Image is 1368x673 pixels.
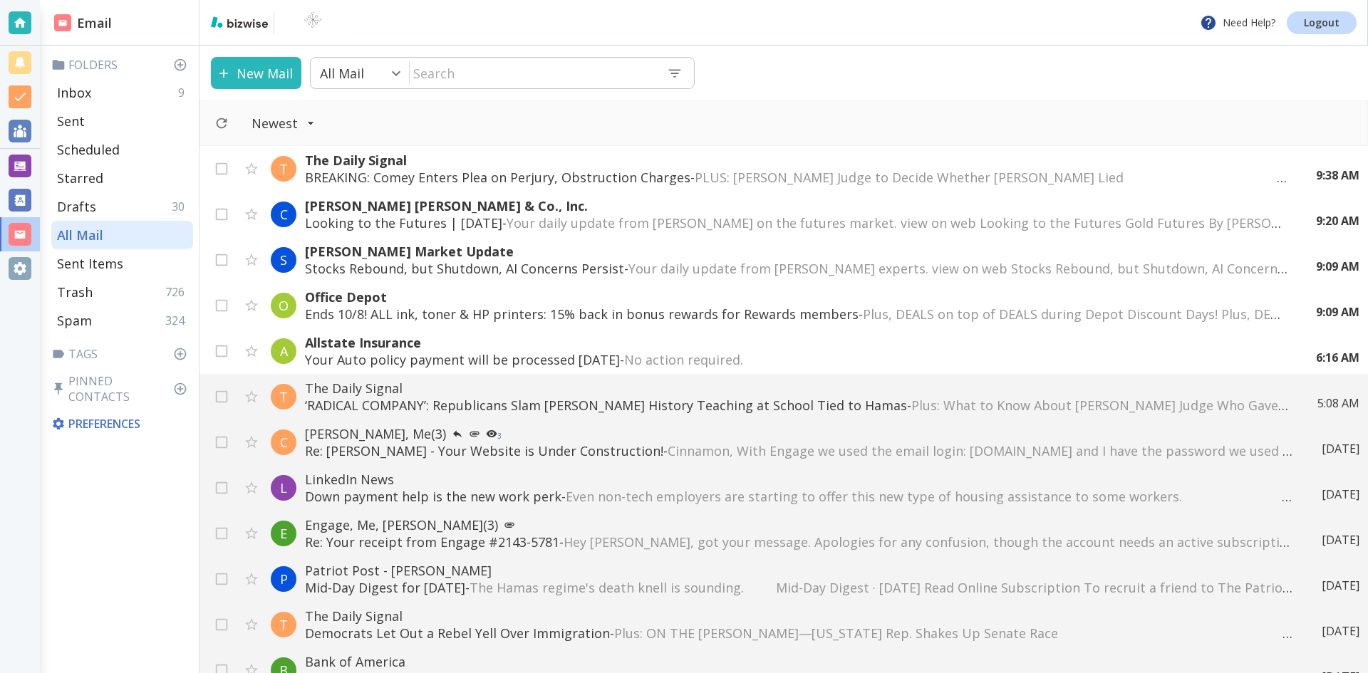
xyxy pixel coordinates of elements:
span: No action required. ‌ ‌ ‌ ‌ ‌ ‌ ‌ ‌ ‌ ‌ ‌ ‌ ‌ ‌ ‌ ‌ ‌ ‌ ‌ ‌ ‌ ‌ ‌ ‌ ‌ ‌ ‌ ‌ ‌ ‌ ‌ ‌ ‌ ‌ ‌ ‌ ‌ ‌ ‌... [624,351,1067,368]
p: Sent Items [57,255,123,272]
p: [PERSON_NAME] Market Update [305,243,1287,260]
p: Engage, Me, [PERSON_NAME] (3) [305,516,1293,533]
p: 5:08 AM [1317,395,1359,411]
p: Inbox [57,84,91,101]
p: Mid-Day Digest for [DATE] - [305,579,1293,596]
div: Scheduled [51,135,193,164]
img: BioTech International [280,11,346,34]
div: Inbox9 [51,78,193,107]
p: [DATE] [1322,578,1359,593]
p: 324 [165,313,190,328]
div: All Mail [51,221,193,249]
a: Logout [1287,11,1357,34]
p: Scheduled [57,141,120,158]
p: E [280,525,287,542]
p: 9 [178,85,190,100]
p: Patriot Post - [PERSON_NAME] [305,562,1293,579]
p: Tags [51,346,193,362]
p: Democrats Let Out a Rebel Yell Over Immigration - [305,625,1293,642]
p: Need Help? [1200,14,1275,31]
p: Pinned Contacts [51,373,193,405]
p: P [280,570,288,588]
button: Refresh [209,110,234,136]
p: The Daily Signal [305,152,1287,169]
p: L [280,479,287,496]
p: [DATE] [1322,441,1359,457]
p: Starred [57,169,103,187]
p: Down payment help is the new work perk - [305,488,1293,505]
p: [DATE] [1322,486,1359,502]
img: bizwise [211,16,268,28]
p: [PERSON_NAME] [PERSON_NAME] & Co., Inc. [305,197,1287,214]
p: 9:38 AM [1316,167,1359,183]
p: 30 [172,199,190,214]
p: [PERSON_NAME], Me (3) [305,425,1293,442]
p: Re: Your receipt from Engage #2143-5781 - [305,533,1293,551]
p: Drafts [57,198,96,215]
p: Preferences [51,416,190,432]
p: The Daily Signal [305,607,1293,625]
p: All Mail [57,226,103,244]
p: Re: [PERSON_NAME] - Your Website is Under Construction! - [305,442,1293,459]
div: Sent [51,107,193,135]
span: Plus: ON THE [PERSON_NAME]—[US_STATE] Rep. Shakes Up Senate Race ‌ ‌ ‌ ‌ ‌ ‌ ‌ ‌ ‌ ‌ ‌ ‌ ‌ ‌ ‌ ‌ ... [614,625,1325,642]
p: 9:09 AM [1316,259,1359,274]
p: Bank of America [305,653,1293,670]
button: Filter [237,108,329,139]
button: New Mail [211,57,301,89]
p: A [280,343,288,360]
p: C [280,434,288,451]
p: Spam [57,312,92,329]
div: Sent Items [51,249,193,278]
p: C [280,206,288,223]
div: Preferences [48,410,193,437]
p: Allstate Insurance [305,334,1287,351]
p: 726 [165,284,190,300]
p: Stocks Rebound, but Shutdown, AI Concerns Persist - [305,260,1287,277]
p: Trash [57,283,93,301]
p: T [279,388,288,405]
p: [DATE] [1322,532,1359,548]
p: Your Auto policy payment will be processed [DATE] - [305,351,1287,368]
p: ‘RADICAL COMPANY’: Republicans Slam [PERSON_NAME] History Teaching at School Tied to Hamas - [305,397,1289,414]
div: Drafts30 [51,192,193,221]
div: Trash726 [51,278,193,306]
p: 6:16 AM [1316,350,1359,365]
div: Starred [51,164,193,192]
p: BREAKING: Comey Enters Plea on Perjury, Obstruction Charges - [305,169,1287,186]
p: T [279,616,288,633]
input: Search [410,58,655,88]
p: 3 [497,432,502,439]
p: Logout [1304,18,1339,28]
p: 9:09 AM [1316,304,1359,320]
div: Spam324 [51,306,193,335]
p: Sent [57,113,85,130]
p: T [279,160,288,177]
p: 9:20 AM [1316,213,1359,229]
p: All Mail [320,65,364,82]
p: LinkedIn News [305,471,1293,488]
p: Looking to the Futures | [DATE] - [305,214,1287,231]
p: Ends 10/8! ALL ink, toner & HP printers: 15% back in bonus rewards for Rewards members - [305,306,1287,323]
p: O [279,297,289,314]
p: [DATE] [1322,623,1359,639]
button: 3 [480,425,507,442]
h2: Email [54,14,112,33]
p: The Daily Signal [305,380,1289,397]
p: Office Depot [305,288,1287,306]
span: Even non-tech employers are starting to offer this new type of housing assistance to some workers... [566,488,1364,505]
p: Folders [51,57,193,73]
img: DashboardSidebarEmail.svg [54,14,71,31]
p: S [280,251,287,268]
